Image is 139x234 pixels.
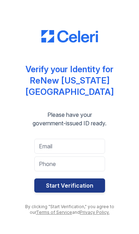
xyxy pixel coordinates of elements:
img: CE_Logo_Blue-a8612792a0a2168367f1c8372b55b34899dd931a85d93a1a3d3e32e68fde9ad4.png [41,30,98,43]
a: Privacy Policy. [80,210,110,215]
a: Terms of Service [36,210,72,215]
div: Verify your Identity for ReNew [US_STATE][GEOGRAPHIC_DATA] [20,64,119,98]
div: By clicking "Start Verification," you agree to our and [20,204,119,215]
div: Please have your government-issued ID ready. [33,110,106,127]
input: Email [34,139,105,154]
input: Phone [34,156,105,171]
button: Start Verification [34,178,105,193]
